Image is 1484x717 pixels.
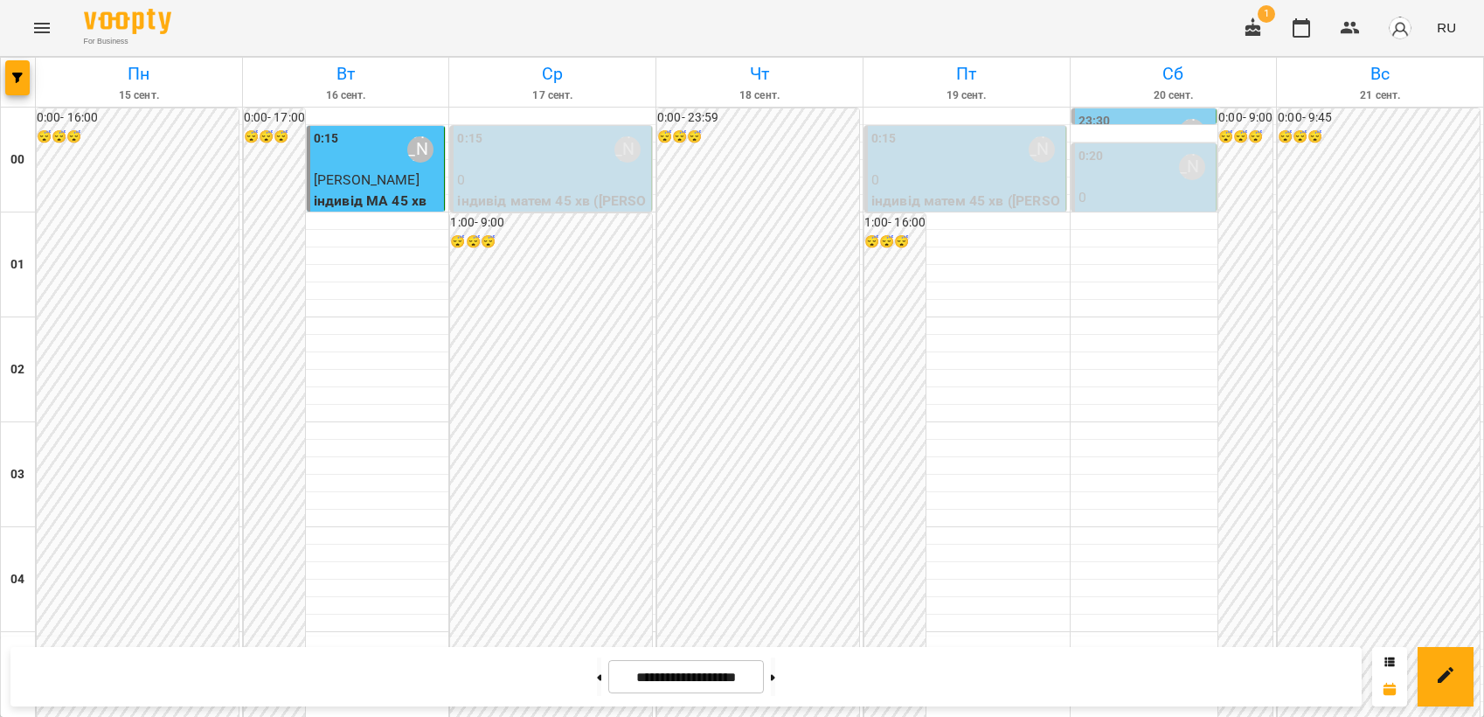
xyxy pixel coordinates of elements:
[244,108,305,128] h6: 0:00 - 17:00
[407,136,433,163] div: Тюрдьо Лариса
[38,87,239,104] h6: 15 сент.
[1278,108,1480,128] h6: 0:00 - 9:45
[10,255,24,275] h6: 01
[10,360,24,379] h6: 02
[1179,119,1205,145] div: Тюрдьо Лариса
[1179,154,1205,180] div: Тюрдьо Лариса
[871,129,896,149] label: 0:15
[871,191,1062,232] p: індивід матем 45 хв ([PERSON_NAME])
[864,233,926,252] h6: 😴😴😴
[244,128,305,147] h6: 😴😴😴
[314,129,338,149] label: 0:15
[457,191,648,232] p: індивід матем 45 хв ([PERSON_NAME])
[37,128,239,147] h6: 😴😴😴
[1078,187,1213,208] p: 0
[1258,5,1275,23] span: 1
[10,570,24,589] h6: 04
[38,60,239,87] h6: Пн
[657,128,859,147] h6: 😴😴😴
[1430,11,1463,44] button: RU
[246,60,447,87] h6: Вт
[1437,18,1456,37] span: RU
[1078,147,1103,166] label: 0:20
[1278,128,1480,147] h6: 😴😴😴
[10,150,24,170] h6: 00
[659,60,860,87] h6: Чт
[866,60,1067,87] h6: Пт
[10,465,24,484] h6: 03
[457,170,648,191] p: 0
[1073,60,1274,87] h6: Сб
[864,213,926,233] h6: 1:00 - 16:00
[659,87,860,104] h6: 18 сент.
[1029,136,1055,163] div: Тюрдьо Лариса
[452,87,653,104] h6: 17 сент.
[84,9,171,34] img: Voopty Logo
[1218,128,1272,147] h6: 😴😴😴
[1078,208,1213,249] p: індивід МА 45 хв ([PERSON_NAME])
[21,7,63,49] button: Menu
[657,108,859,128] h6: 0:00 - 23:59
[871,170,1062,191] p: 0
[1078,112,1111,131] label: 23:30
[1388,16,1412,40] img: avatar_s.png
[314,191,441,212] p: індивід МА 45 хв
[452,60,653,87] h6: Ср
[246,87,447,104] h6: 16 сент.
[614,136,641,163] div: Тюрдьо Лариса
[1073,87,1274,104] h6: 20 сент.
[37,108,239,128] h6: 0:00 - 16:00
[1279,60,1481,87] h6: Вс
[314,171,420,188] span: [PERSON_NAME]
[84,36,171,47] span: For Business
[1279,87,1481,104] h6: 21 сент.
[450,233,652,252] h6: 😴😴😴
[457,129,482,149] label: 0:15
[1218,108,1272,128] h6: 0:00 - 9:00
[450,213,652,233] h6: 1:00 - 9:00
[866,87,1067,104] h6: 19 сент.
